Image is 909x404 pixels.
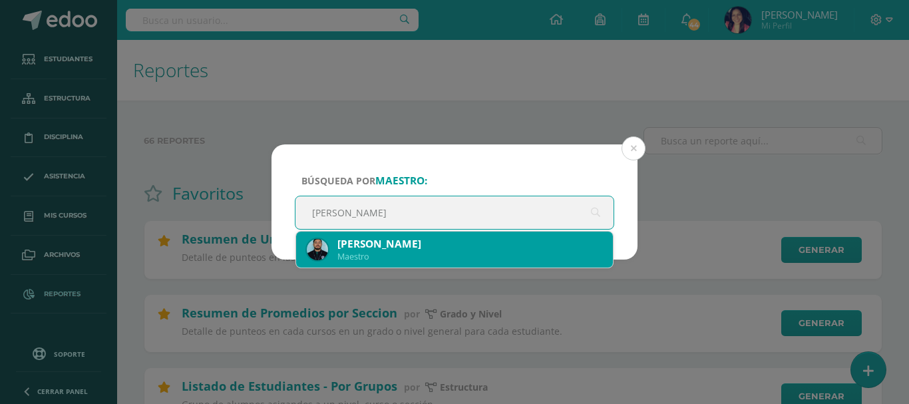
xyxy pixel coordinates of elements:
[337,251,602,262] div: Maestro
[375,174,427,188] strong: maestro:
[307,239,328,260] img: cb83c24c200120ea80b7b14cedb5cea0.png
[337,237,602,251] div: [PERSON_NAME]
[295,196,614,229] input: ej. Nicholas Alekzander, etc.
[301,174,427,187] span: Búsqueda por
[622,136,645,160] button: Close (Esc)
